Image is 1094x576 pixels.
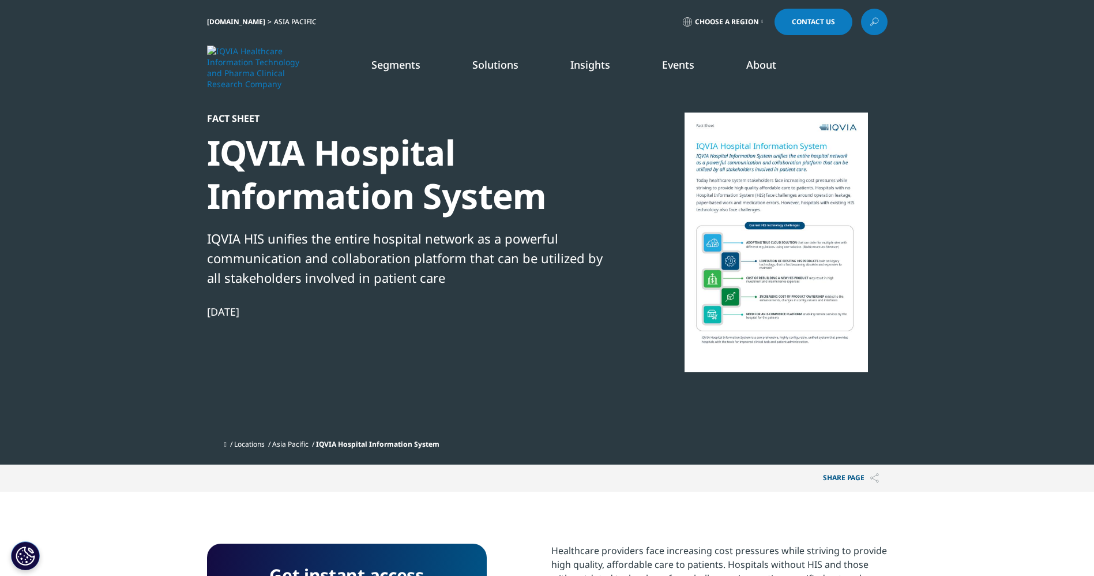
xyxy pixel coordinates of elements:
img: IQVIA Healthcare Information Technology and Pharma Clinical Research Company [207,46,299,89]
img: Share PAGE [870,473,879,483]
a: [DOMAIN_NAME] [207,17,265,27]
a: Events [662,58,694,72]
a: Insights [570,58,610,72]
a: Asia Pacific [272,439,309,449]
span: Choose a Region [695,17,759,27]
nav: Primary [304,40,888,95]
a: About [746,58,776,72]
a: Solutions [472,58,518,72]
a: Locations [234,439,265,449]
div: IQVIA Hospital Information System [207,131,603,218]
a: Contact Us [775,9,852,35]
span: Contact Us [792,18,835,25]
div: IQVIA HIS unifies the entire hospital network as a powerful communication and collaboration platf... [207,229,603,287]
a: Segments [371,58,420,72]
p: Share PAGE [814,465,888,492]
button: Cookie Settings [11,541,40,570]
button: Share PAGEShare PAGE [814,465,888,492]
div: [DATE] [207,305,603,319]
div: Asia Pacific [274,17,321,27]
div: Fact Sheet [207,113,603,124]
span: IQVIA Hospital Information System [316,439,439,449]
